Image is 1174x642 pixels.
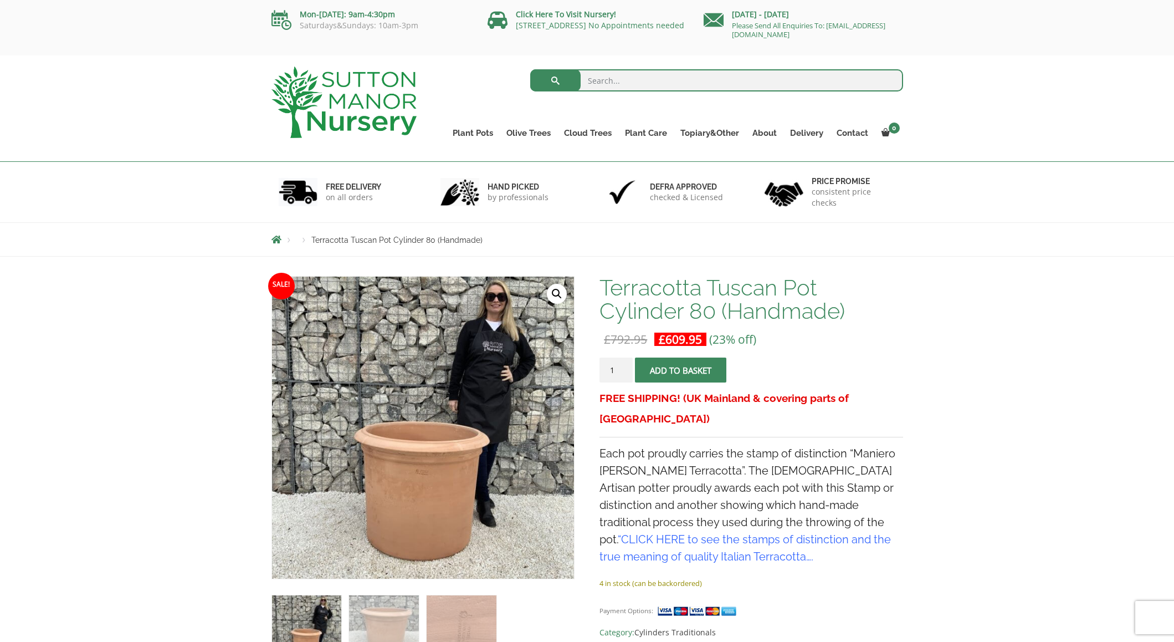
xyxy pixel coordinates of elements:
[635,358,726,383] button: Add to basket
[557,125,618,141] a: Cloud Trees
[488,192,548,203] p: by professionals
[659,332,665,347] span: £
[659,332,702,347] bdi: 609.95
[599,533,891,563] span: “ ….
[650,192,723,203] p: checked & Licensed
[599,626,903,639] span: Category:
[599,388,903,429] h3: FREE SHIPPING! (UK Mainland & covering parts of [GEOGRAPHIC_DATA])
[547,284,567,304] a: View full-screen image gallery
[326,182,381,192] h6: FREE DELIVERY
[599,607,653,615] small: Payment Options:
[875,125,903,141] a: 0
[268,273,295,299] span: Sale!
[488,182,548,192] h6: hand picked
[530,69,903,91] input: Search...
[599,533,891,563] a: CLICK HERE to see the stamps of distinction and the true meaning of quality Italian Terracotta
[500,125,557,141] a: Olive Trees
[271,8,471,21] p: Mon-[DATE]: 9am-4:30pm
[732,21,885,39] a: Please Send All Enquiries To: [EMAIL_ADDRESS][DOMAIN_NAME]
[783,125,830,141] a: Delivery
[446,125,500,141] a: Plant Pots
[271,67,417,138] img: logo
[812,186,896,208] p: consistent price checks
[634,627,716,638] a: Cylinders Traditionals
[311,236,483,244] span: Terracotta Tuscan Pot Cylinder 80 (Handmade)
[603,178,642,206] img: 3.jpg
[326,192,381,203] p: on all orders
[765,175,803,209] img: 4.jpg
[889,123,900,134] span: 0
[830,125,875,141] a: Contact
[746,125,783,141] a: About
[674,125,746,141] a: Topiary&Other
[657,605,740,617] img: payment supported
[599,358,633,383] input: Product quantity
[279,178,317,206] img: 1.jpg
[271,235,903,244] nav: Breadcrumbs
[599,577,903,590] p: 4 in stock (can be backordered)
[271,21,471,30] p: Saturdays&Sundays: 10am-3pm
[599,276,903,323] h1: Terracotta Tuscan Pot Cylinder 80 (Handmade)
[709,332,756,347] span: (23% off)
[618,125,674,141] a: Plant Care
[704,8,903,21] p: [DATE] - [DATE]
[650,182,723,192] h6: Defra approved
[516,9,616,19] a: Click Here To Visit Nursery!
[604,332,647,347] bdi: 792.95
[599,447,895,563] span: Each pot proudly carries the stamp of distinction “Maniero [PERSON_NAME] Terracotta”. The [DEMOGR...
[604,332,611,347] span: £
[440,178,479,206] img: 2.jpg
[812,176,896,186] h6: Price promise
[516,20,684,30] a: [STREET_ADDRESS] No Appointments needed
